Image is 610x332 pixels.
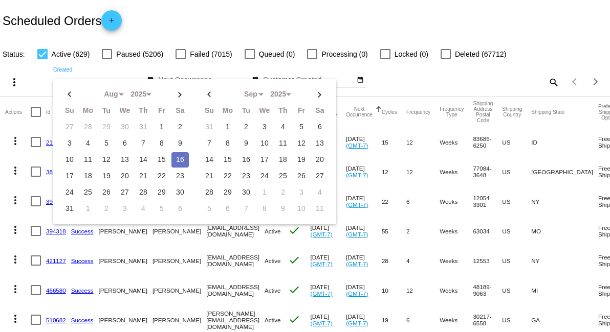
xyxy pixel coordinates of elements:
input: Created [53,76,145,84]
span: Queued (0) [259,48,295,60]
mat-cell: MO [531,216,598,246]
mat-cell: Weeks [440,275,473,305]
mat-icon: check [288,224,300,236]
mat-cell: 10 [382,275,406,305]
button: Change sorting for ShippingCountry [502,106,522,117]
a: 218675 [46,139,66,146]
button: Change sorting for NextOccurrenceUtc [346,106,373,117]
a: Success [71,287,94,294]
mat-cell: US [502,246,531,275]
mat-icon: date_range [357,76,364,84]
mat-cell: [PERSON_NAME] [99,275,152,305]
span: Active [265,317,281,323]
mat-icon: check [288,313,300,325]
span: Failed (7015) [190,48,232,60]
mat-cell: [DATE] [346,216,382,246]
mat-icon: date_range [147,76,154,84]
span: Processing (0) [321,48,367,60]
mat-cell: 4 [406,246,440,275]
mat-cell: Weeks [440,127,473,157]
a: (GMT-7) [346,290,368,297]
mat-icon: more_vert [9,164,21,177]
button: Change sorting for ShippingPostcode [473,101,493,123]
span: Active (629) [52,48,90,60]
div: 2025 [126,90,151,99]
mat-cell: [DATE] [346,275,382,305]
mat-cell: [DATE] [346,127,382,157]
mat-cell: [DATE] [311,216,346,246]
mat-cell: MI [531,275,598,305]
div: 2025 [266,90,291,99]
mat-cell: 48189-9063 [473,275,502,305]
span: Locked (0) [395,48,428,60]
a: (GMT-7) [346,201,368,208]
a: (GMT-7) [346,320,368,326]
span: Deleted (67712) [455,48,506,60]
mat-cell: 55 [382,216,406,246]
mat-cell: US [502,275,531,305]
mat-cell: [PERSON_NAME] [152,275,206,305]
input: Customer Created [263,76,355,84]
mat-cell: [PERSON_NAME] [152,216,206,246]
span: Active [265,257,281,264]
a: (GMT-7) [346,142,368,149]
mat-cell: Weeks [440,186,473,216]
a: 394318 [46,228,66,234]
mat-cell: Weeks [440,157,473,186]
button: Change sorting for Frequency [406,109,430,115]
a: 466580 [46,287,66,294]
mat-cell: 12 [406,157,440,186]
mat-cell: NY [531,186,598,216]
button: Change sorting for Id [46,109,50,115]
mat-cell: 12 [406,275,440,305]
mat-cell: 12054-3301 [473,186,502,216]
a: Success [71,228,94,234]
button: Next page [585,72,606,92]
mat-cell: US [502,216,531,246]
mat-cell: 12553 [473,246,502,275]
mat-cell: 2 [406,216,440,246]
a: 421127 [46,257,66,264]
mat-cell: 12 [382,157,406,186]
mat-cell: NY [531,246,598,275]
mat-cell: [PERSON_NAME] [99,216,152,246]
mat-header-cell: Actions [5,97,31,127]
span: Active [265,228,281,234]
span: Active [265,287,281,294]
span: Paused (5206) [116,48,163,60]
mat-cell: [EMAIL_ADDRESS][DOMAIN_NAME] [206,246,265,275]
div: Sep [238,90,264,99]
a: (GMT-7) [311,260,333,267]
mat-cell: 83686-6250 [473,127,502,157]
mat-cell: Weeks [440,246,473,275]
mat-cell: 12 [406,127,440,157]
mat-cell: [GEOGRAPHIC_DATA] [531,157,598,186]
mat-icon: search [547,74,559,90]
div: Aug [98,90,124,99]
a: (GMT-7) [346,172,368,178]
mat-cell: US [502,186,531,216]
a: 380842 [46,169,66,175]
mat-icon: more_vert [9,283,21,295]
a: 394162 [46,198,66,205]
mat-cell: ID [531,127,598,157]
mat-icon: date_range [252,76,259,84]
mat-cell: 22 [382,186,406,216]
button: Change sorting for ShippingState [531,109,564,115]
mat-cell: US [502,157,531,186]
mat-cell: 63034 [473,216,502,246]
button: Change sorting for Cycles [382,109,397,115]
mat-icon: check [288,283,300,296]
mat-cell: Weeks [440,216,473,246]
mat-icon: more_vert [9,194,21,206]
mat-cell: [DATE] [346,186,382,216]
mat-icon: add [105,17,118,29]
mat-icon: more_vert [8,76,20,88]
mat-cell: [DATE] [311,246,346,275]
mat-icon: more_vert [9,224,21,236]
h2: Scheduled Orders [3,10,122,31]
mat-cell: [EMAIL_ADDRESS][DOMAIN_NAME] [206,275,265,305]
mat-cell: [PERSON_NAME] [152,246,206,275]
button: Change sorting for FrequencyType [440,106,464,117]
input: Next Occurrence [158,76,250,84]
